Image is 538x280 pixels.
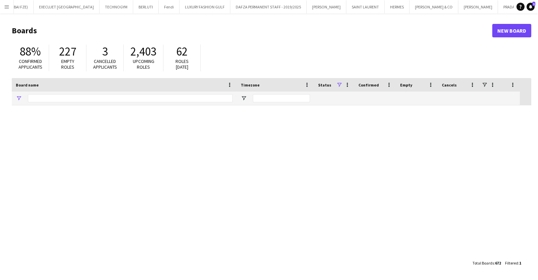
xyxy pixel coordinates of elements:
span: Roles [DATE] [176,58,189,70]
span: Upcoming roles [133,58,154,70]
span: Confirmed applicants [18,58,42,70]
button: DAFZA PERMANENT STAFF - 2019/2025 [230,0,307,13]
span: 227 [59,44,76,59]
span: 1 [519,260,521,266]
span: Empty roles [61,58,74,70]
span: Timezone [241,82,260,87]
div: : [472,256,501,270]
span: Cancelled applicants [93,58,117,70]
button: [PERSON_NAME] [458,0,498,13]
button: TECHNOGYM [100,0,133,13]
input: Timezone Filter Input [253,94,310,102]
button: [PERSON_NAME] & CO [410,0,458,13]
span: 2,403 [130,44,156,59]
span: Filtered [505,260,518,266]
span: Empty [400,82,412,87]
div: : [505,256,521,270]
span: 88% [20,44,41,59]
span: 3 [102,44,108,59]
a: New Board [492,24,531,37]
button: HERMES [385,0,410,13]
span: Board name [16,82,39,87]
button: BERLUTI [133,0,159,13]
a: 1 [527,3,535,11]
button: Open Filter Menu [241,95,247,101]
button: LUXURY FASHION GULF [180,0,230,13]
h1: Boards [12,26,492,36]
span: 62 [176,44,188,59]
button: EXECUJET [GEOGRAPHIC_DATA] [34,0,100,13]
span: Total Boards [472,260,494,266]
input: Board name Filter Input [28,94,233,102]
button: [PERSON_NAME] [307,0,346,13]
button: Open Filter Menu [16,95,22,101]
span: 672 [495,260,501,266]
span: Cancels [442,82,457,87]
span: Confirmed [358,82,379,87]
button: SAINT LAURENT [346,0,385,13]
button: Fendi [159,0,180,13]
span: Status [318,82,331,87]
span: 1 [532,2,535,6]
